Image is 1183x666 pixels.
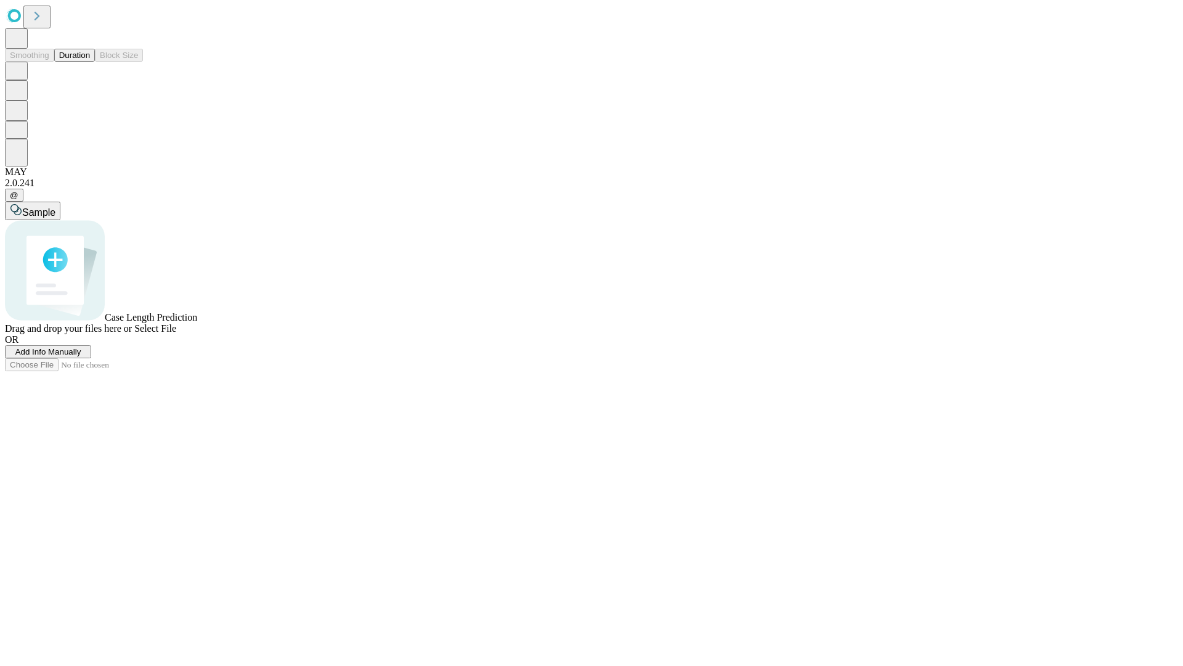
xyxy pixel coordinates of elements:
[5,189,23,202] button: @
[134,323,176,334] span: Select File
[5,334,18,345] span: OR
[10,191,18,200] span: @
[5,345,91,358] button: Add Info Manually
[22,207,55,218] span: Sample
[5,202,60,220] button: Sample
[5,323,132,334] span: Drag and drop your files here or
[54,49,95,62] button: Duration
[5,178,1178,189] div: 2.0.241
[15,347,81,356] span: Add Info Manually
[105,312,197,323] span: Case Length Prediction
[5,166,1178,178] div: MAY
[95,49,143,62] button: Block Size
[5,49,54,62] button: Smoothing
